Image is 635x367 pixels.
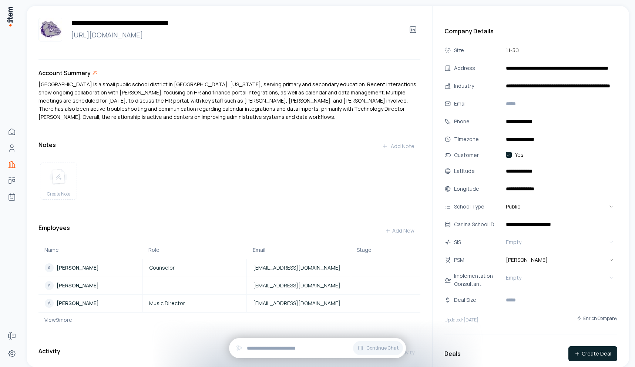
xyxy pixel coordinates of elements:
[353,341,403,355] button: Continue Chat
[515,151,524,159] label: Yes
[4,190,19,204] a: Agents
[454,167,501,175] div: Latitude
[4,346,19,361] a: Settings
[503,254,617,266] button: [PERSON_NAME]
[40,163,77,200] button: create noteCreate Note
[454,135,501,143] div: Timezone
[38,223,70,238] h3: Employees
[229,338,406,358] div: Continue Chat
[38,313,72,327] button: View9more
[38,18,62,41] img: Anton Independent School District
[454,238,501,246] div: SIS
[50,169,67,185] img: create note
[357,246,414,254] div: Stage
[444,317,478,323] p: Updated: [DATE]
[454,296,501,304] div: Deal Size
[503,201,617,213] button: Public
[454,220,501,228] div: Cariina School ID
[454,64,501,72] div: Address
[47,191,70,197] span: Create Note
[45,299,54,308] div: A
[143,300,246,307] a: Music Director
[149,264,175,271] span: Counselor
[376,139,420,154] button: Add Note
[38,69,91,77] h3: Account Summary
[247,282,350,289] a: [EMAIL_ADDRESS][DOMAIN_NAME]
[143,264,246,271] a: Counselor
[38,80,420,121] div: [GEOGRAPHIC_DATA] is a small public school district in [GEOGRAPHIC_DATA], [US_STATE], serving pri...
[454,203,501,211] div: School Type
[366,345,399,351] span: Continue Chat
[44,246,137,254] div: Name
[454,185,501,193] div: Longitude
[444,27,617,36] h3: Company Details
[382,143,414,150] div: Add Note
[253,300,340,307] span: [EMAIL_ADDRESS][DOMAIN_NAME]
[4,157,19,172] a: Companies
[57,264,99,271] p: [PERSON_NAME]
[68,30,400,40] a: [URL][DOMAIN_NAME]
[38,140,56,149] h3: Notes
[253,246,345,254] div: Email
[454,117,501,126] div: Phone
[38,347,60,356] h3: Activity
[57,300,99,307] p: [PERSON_NAME]
[454,100,501,108] div: Email
[57,282,99,289] p: [PERSON_NAME]
[4,124,19,139] a: Home
[444,349,461,358] h3: Deals
[45,281,54,290] div: A
[253,282,340,289] span: [EMAIL_ADDRESS][DOMAIN_NAME]
[45,263,54,272] div: A
[247,300,350,307] a: [EMAIL_ADDRESS][DOMAIN_NAME]
[39,263,142,272] a: A[PERSON_NAME]
[506,203,520,210] span: Public
[4,141,19,156] a: People
[454,151,501,159] div: Customer
[454,272,501,288] div: Implementation Consultant
[39,281,142,290] a: A[PERSON_NAME]
[4,173,19,188] a: Deals
[454,82,501,90] div: Industry
[568,346,617,361] button: Create Deal
[454,256,501,264] div: PSM
[379,223,420,238] button: Add New
[253,264,340,271] span: [EMAIL_ADDRESS][DOMAIN_NAME]
[454,46,501,54] div: Size
[503,272,617,284] button: Empty
[149,300,185,307] span: Music Director
[506,274,521,281] span: Empty
[6,6,13,27] img: Item Brain Logo
[506,256,548,264] span: [PERSON_NAME]
[39,299,142,308] a: A[PERSON_NAME]
[148,246,241,254] div: Role
[4,328,19,343] a: Forms
[247,264,350,271] a: [EMAIL_ADDRESS][DOMAIN_NAME]
[577,312,617,325] button: Enrich Company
